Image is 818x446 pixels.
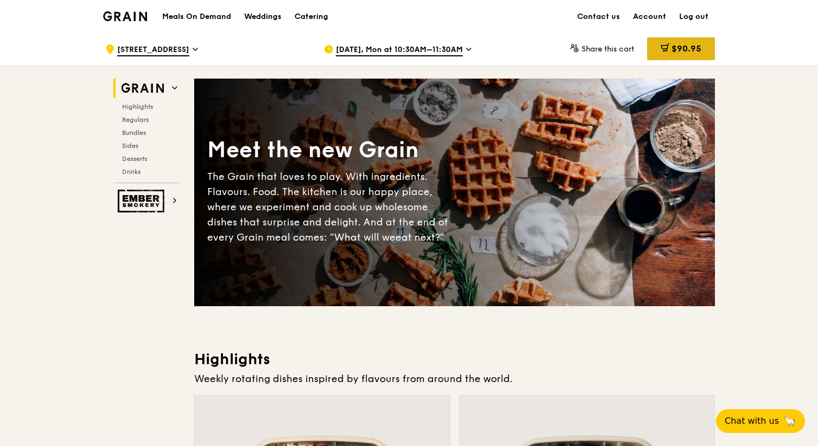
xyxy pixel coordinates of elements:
span: Sides [122,142,138,150]
div: Catering [295,1,328,33]
a: Catering [288,1,335,33]
span: Chat with us [725,415,779,428]
span: Drinks [122,168,140,176]
span: Share this cart [581,44,634,54]
span: Bundles [122,129,146,137]
h1: Meals On Demand [162,11,231,22]
button: Chat with us🦙 [716,409,805,433]
span: [STREET_ADDRESS] [117,44,189,56]
a: Log out [673,1,715,33]
span: [DATE], Mon at 10:30AM–11:30AM [336,44,463,56]
span: Desserts [122,155,147,163]
div: Weddings [244,1,282,33]
img: Ember Smokery web logo [118,190,168,212]
span: Highlights [122,103,153,111]
span: 🦙 [783,415,796,428]
div: Meet the new Grain [207,135,455,165]
div: The Grain that loves to play. With ingredients. Flavours. Food. The kitchen is our happy place, w... [207,169,455,245]
img: Grain [103,11,147,21]
a: Account [627,1,673,33]
img: Grain web logo [118,79,168,98]
a: Weddings [238,1,288,33]
span: Regulars [122,116,149,124]
a: Contact us [571,1,627,33]
h3: Highlights [194,350,715,369]
div: Weekly rotating dishes inspired by flavours from around the world. [194,371,715,386]
span: eat next?” [395,231,444,243]
span: $90.95 [672,43,701,54]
